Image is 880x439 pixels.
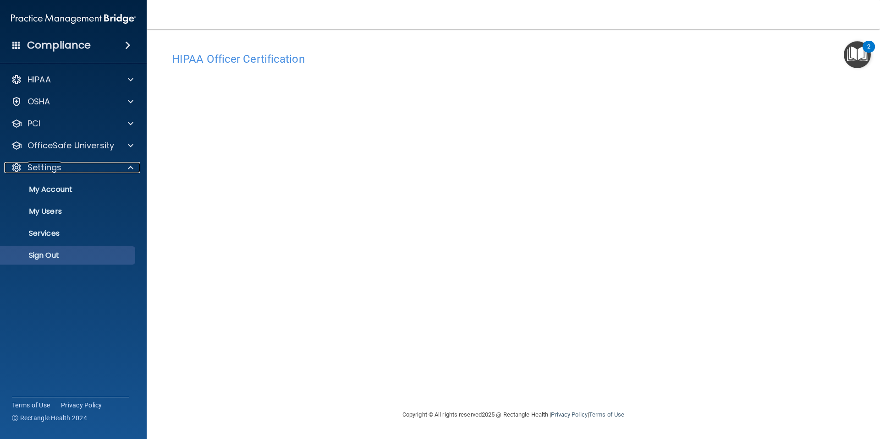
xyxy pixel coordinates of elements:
[721,374,869,411] iframe: Drift Widget Chat Controller
[867,47,870,59] div: 2
[172,70,855,368] iframe: hipaa-training
[11,74,133,85] a: HIPAA
[27,39,91,52] h4: Compliance
[27,118,40,129] p: PCI
[6,251,131,260] p: Sign Out
[27,162,61,173] p: Settings
[27,96,50,107] p: OSHA
[11,140,133,151] a: OfficeSafe University
[11,162,133,173] a: Settings
[12,413,87,423] span: Ⓒ Rectangle Health 2024
[27,140,114,151] p: OfficeSafe University
[11,96,133,107] a: OSHA
[551,411,587,418] a: Privacy Policy
[27,74,51,85] p: HIPAA
[12,401,50,410] a: Terms of Use
[11,10,136,28] img: PMB logo
[11,118,133,129] a: PCI
[589,411,624,418] a: Terms of Use
[346,400,681,429] div: Copyright © All rights reserved 2025 @ Rectangle Health | |
[6,229,131,238] p: Services
[6,185,131,194] p: My Account
[172,53,855,65] h4: HIPAA Officer Certification
[844,41,871,68] button: Open Resource Center, 2 new notifications
[61,401,102,410] a: Privacy Policy
[6,207,131,216] p: My Users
